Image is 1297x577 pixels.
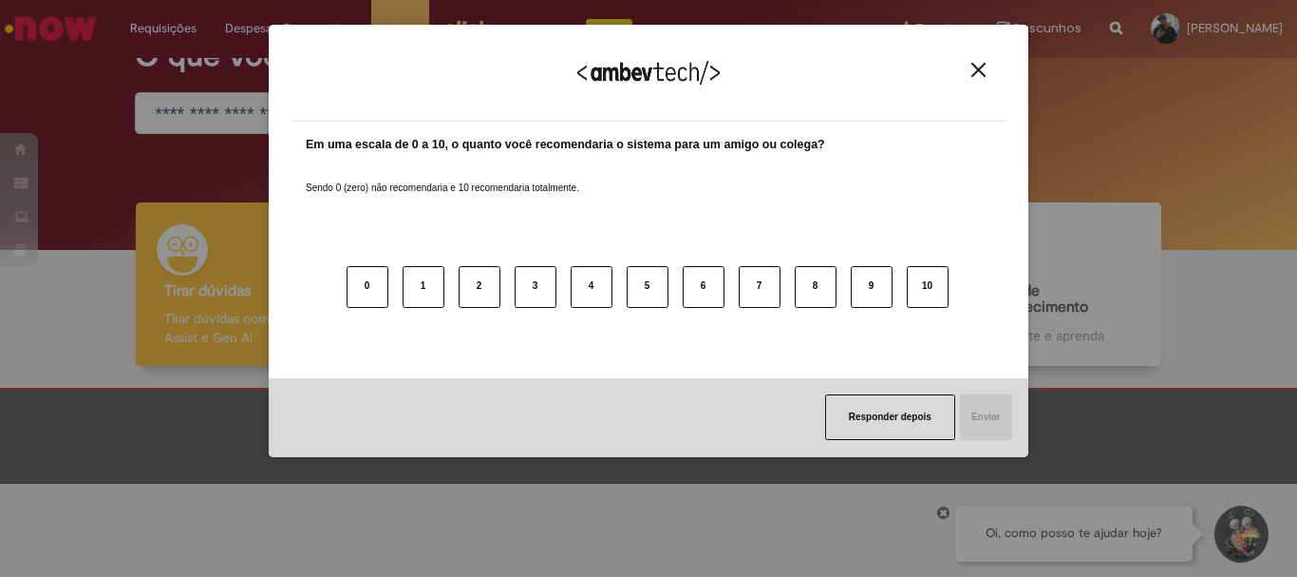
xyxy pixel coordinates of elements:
button: 8 [795,266,836,308]
button: 7 [739,266,780,308]
button: 6 [683,266,724,308]
img: Logo Ambevtech [577,61,720,85]
label: Sendo 0 (zero) não recomendaria e 10 recomendaria totalmente. [306,159,579,195]
button: Responder depois [825,394,955,440]
button: 5 [627,266,668,308]
button: 0 [347,266,388,308]
button: 10 [907,266,949,308]
button: 9 [851,266,893,308]
label: Em uma escala de 0 a 10, o quanto você recomendaria o sistema para um amigo ou colega? [306,136,825,154]
button: 3 [515,266,556,308]
button: 2 [459,266,500,308]
button: 4 [571,266,612,308]
img: Close [971,63,986,77]
button: Close [966,62,991,78]
button: 1 [403,266,444,308]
